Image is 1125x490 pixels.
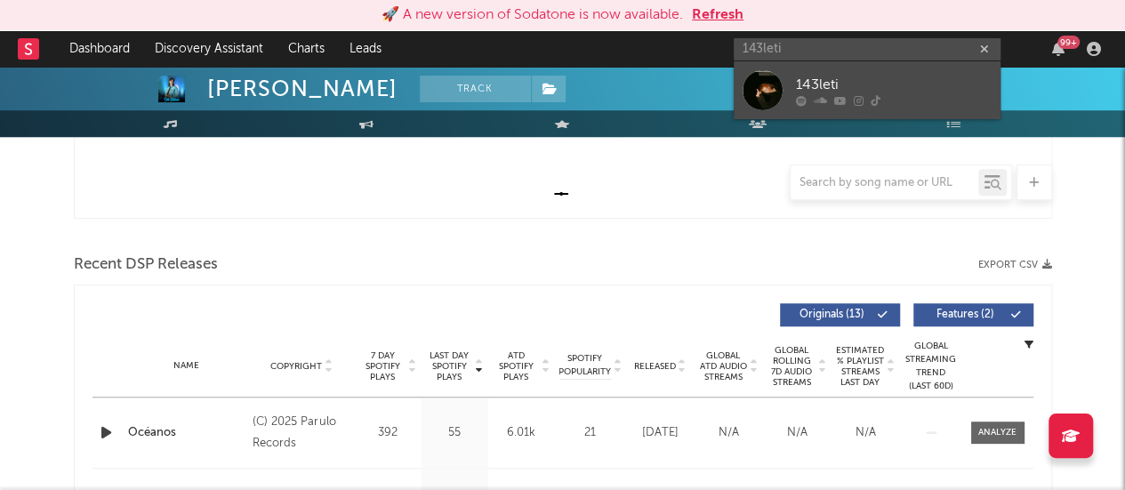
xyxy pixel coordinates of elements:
input: Search by song name or URL [791,176,978,190]
div: [PERSON_NAME] [207,76,398,102]
button: Track [420,76,531,102]
div: 🚀 A new version of Sodatone is now available. [382,4,683,26]
div: [DATE] [631,424,690,442]
span: Global ATD Audio Streams [699,350,748,382]
span: Spotify Popularity [558,352,611,379]
span: Last Day Spotify Plays [426,350,473,382]
div: Name [128,359,245,373]
a: Dashboard [57,31,142,67]
div: 143leti [796,74,992,95]
a: Océanos [128,424,245,442]
span: Copyright [270,361,322,372]
span: Features ( 2 ) [925,309,1007,320]
div: 21 [559,424,622,442]
div: (C) 2025 Parulo Records [253,412,350,454]
div: 55 [426,424,484,442]
div: 392 [359,424,417,442]
div: N/A [699,424,759,442]
span: Global Rolling 7D Audio Streams [767,345,816,388]
div: 99 + [1057,36,1080,49]
button: 99+ [1052,42,1065,56]
a: Leads [337,31,394,67]
button: Refresh [692,4,743,26]
span: Recent DSP Releases [74,254,218,276]
a: 143leti [734,61,1000,119]
span: 7 Day Spotify Plays [359,350,406,382]
span: Estimated % Playlist Streams Last Day [836,345,885,388]
span: Released [634,361,676,372]
button: Originals(13) [780,303,900,326]
div: 6.01k [493,424,550,442]
span: ATD Spotify Plays [493,350,540,382]
button: Features(2) [913,303,1033,326]
span: Originals ( 13 ) [792,309,873,320]
a: Charts [276,31,337,67]
div: N/A [767,424,827,442]
div: N/A [836,424,896,442]
input: Search for artists [734,38,1000,60]
a: Discovery Assistant [142,31,276,67]
button: Export CSV [978,260,1052,270]
div: Global Streaming Trend (Last 60D) [904,340,958,393]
